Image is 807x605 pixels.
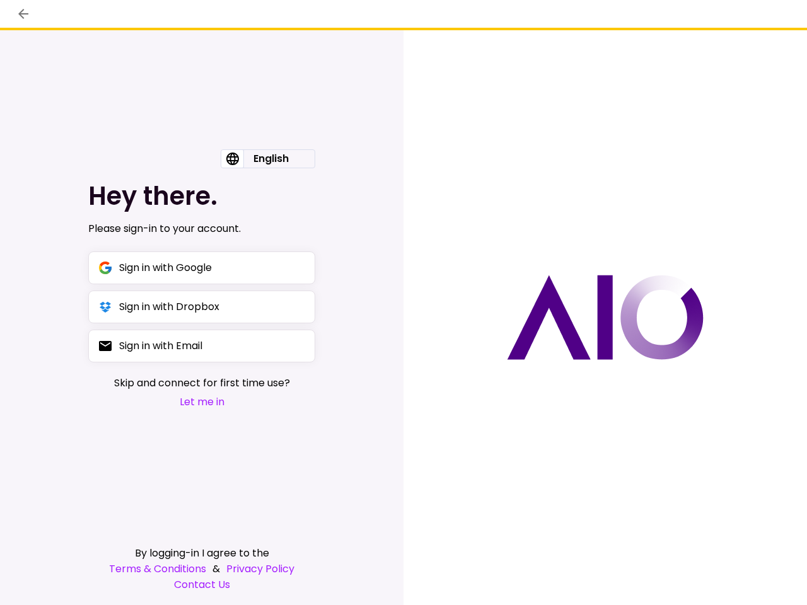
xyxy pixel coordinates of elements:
div: English [243,150,299,168]
a: Terms & Conditions [109,561,206,577]
a: Contact Us [88,577,315,592]
button: Sign in with Google [88,251,315,284]
button: back [13,3,34,25]
div: & [88,561,315,577]
h1: Hey there. [88,181,315,211]
button: Sign in with Dropbox [88,291,315,323]
img: AIO logo [507,275,704,360]
div: Please sign-in to your account. [88,221,315,236]
button: Sign in with Email [88,330,315,362]
div: Sign in with Google [119,260,212,275]
span: Skip and connect for first time use? [114,375,290,391]
div: By logging-in I agree to the [88,545,315,561]
a: Privacy Policy [226,561,294,577]
div: Sign in with Dropbox [119,299,219,314]
button: Let me in [114,394,290,410]
div: Sign in with Email [119,338,202,354]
